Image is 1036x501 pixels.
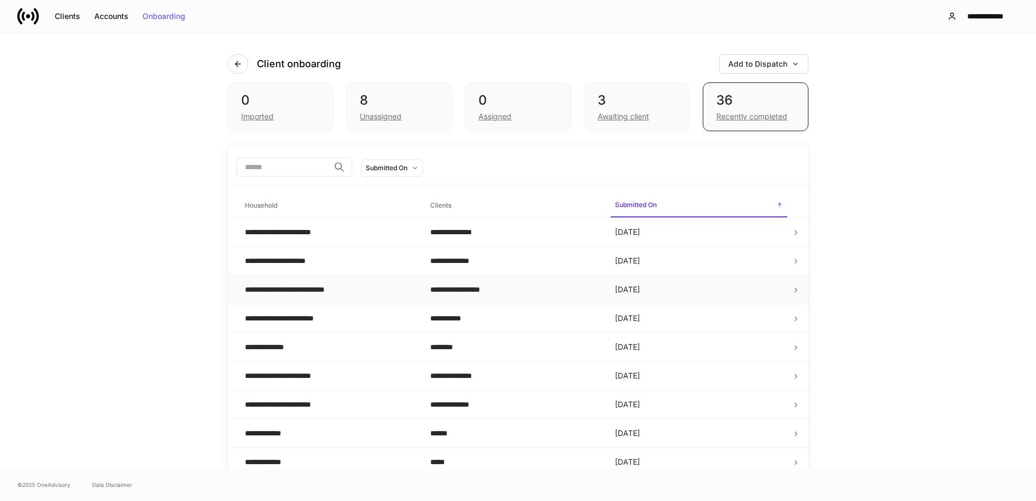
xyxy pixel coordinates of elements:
span: Household [241,195,417,217]
td: [DATE] [606,333,792,362]
td: [DATE] [606,390,792,419]
h6: Submitted On [615,200,657,210]
button: Add to Dispatch [719,54,808,74]
button: Accounts [87,8,135,25]
a: Data Disclaimer [92,480,132,489]
div: 0 [241,92,320,109]
h6: Household [245,200,277,210]
div: Assigned [478,111,511,122]
span: Submitted On [611,194,787,217]
button: Onboarding [135,8,192,25]
button: Submitted On [361,159,423,177]
div: 0Assigned [465,82,571,131]
div: Submitted On [366,163,407,173]
div: 8 [360,92,438,109]
button: Clients [48,8,87,25]
div: 36 [716,92,795,109]
div: 0 [478,92,557,109]
div: Imported [241,111,274,122]
div: Add to Dispatch [728,60,799,68]
div: Accounts [94,12,128,20]
div: 0Imported [228,82,333,131]
div: 3Awaiting client [584,82,690,131]
td: [DATE] [606,304,792,333]
div: Clients [55,12,80,20]
td: [DATE] [606,247,792,275]
span: © 2025 OneAdvisory [17,480,70,489]
div: Recently completed [716,111,787,122]
div: Unassigned [360,111,402,122]
div: Awaiting client [598,111,649,122]
td: [DATE] [606,448,792,477]
span: Clients [426,195,603,217]
div: 36Recently completed [703,82,808,131]
div: Onboarding [143,12,185,20]
h4: Client onboarding [257,57,341,70]
h6: Clients [430,200,451,210]
div: 3 [598,92,676,109]
div: 8Unassigned [346,82,452,131]
td: [DATE] [606,275,792,304]
td: [DATE] [606,362,792,390]
td: [DATE] [606,218,792,247]
td: [DATE] [606,419,792,448]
